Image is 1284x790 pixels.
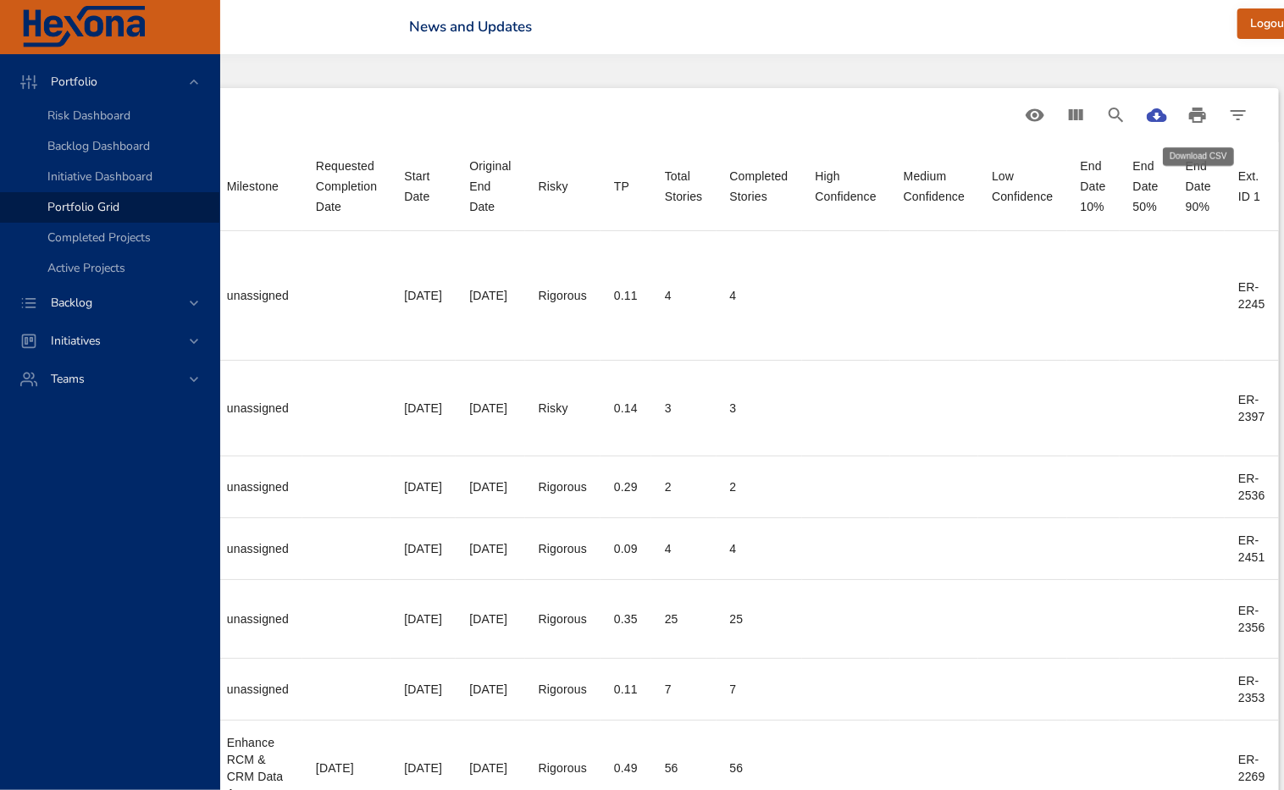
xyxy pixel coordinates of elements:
div: Sort [469,156,511,217]
div: Sort [227,176,279,196]
div: 0.49 [614,760,638,776]
div: [DATE] [469,540,511,557]
button: Filter Table [1218,95,1259,135]
div: 0.35 [614,610,638,627]
span: Initiatives [37,333,114,349]
div: 25 [665,610,703,627]
div: Ext. ID 1 [1238,166,1265,207]
div: Sort [904,166,965,207]
div: End Date 90% [1186,156,1211,217]
div: 4 [665,540,703,557]
div: TP [614,176,629,196]
div: 2 [665,478,703,495]
div: Sort [539,176,568,196]
div: [DATE] [469,478,511,495]
span: Active Projects [47,260,125,276]
div: Medium Confidence [904,166,965,207]
span: Backlog Dashboard [47,138,150,154]
div: ER-2269 [1238,751,1265,785]
div: Completed Stories [730,166,789,207]
div: ER-2451 [1238,532,1265,566]
div: [DATE] [404,478,442,495]
div: 0.14 [614,400,638,417]
div: 2 [730,478,789,495]
div: Sort [614,176,629,196]
div: [DATE] [404,681,442,698]
div: 56 [665,760,703,776]
div: unassigned [227,400,289,417]
div: Rigorous [539,610,587,627]
div: Rigorous [539,540,587,557]
div: ER-2397 [1238,391,1265,425]
div: Start Date [404,166,442,207]
div: unassigned [227,610,289,627]
div: Sort [816,166,877,207]
div: Sort [316,156,377,217]
div: Risky [539,176,568,196]
div: Risky [539,400,587,417]
div: High Confidence [816,166,877,207]
div: Milestone [227,176,279,196]
img: Hexona [20,6,147,48]
div: 7 [665,681,703,698]
button: Print [1177,95,1218,135]
div: unassigned [227,287,289,304]
div: ER-2353 [1238,672,1265,706]
div: 0.11 [614,681,638,698]
span: Portfolio [37,74,111,90]
div: unassigned [227,478,289,495]
span: Risky [539,176,587,196]
div: [DATE] [404,610,442,627]
div: End Date 10% [1081,156,1106,217]
div: Sort [1238,166,1265,207]
span: Total Stories [665,166,703,207]
div: Sort [665,166,703,207]
div: 3 [665,400,703,417]
span: Initiative Dashboard [47,168,152,185]
div: 4 [730,287,789,304]
div: Sort [730,166,789,207]
div: ER-2536 [1238,470,1265,504]
div: 25 [730,610,789,627]
div: ER-2245 [1238,279,1265,312]
span: Backlog [37,295,106,311]
span: Teams [37,371,98,387]
div: Requested Completion Date [316,156,377,217]
div: [DATE] [404,540,442,557]
div: [DATE] [469,760,511,776]
div: 0.09 [614,540,638,557]
div: 56 [730,760,789,776]
button: Search [1096,95,1137,135]
div: [DATE] [404,400,442,417]
div: [DATE] [404,760,442,776]
div: 4 [665,287,703,304]
div: unassigned [227,540,289,557]
div: Low Confidence [992,166,1053,207]
div: [DATE] [469,681,511,698]
div: Rigorous [539,681,587,698]
div: ER-2356 [1238,602,1265,636]
div: Rigorous [539,760,587,776]
div: unassigned [227,681,289,698]
div: Sort [404,166,442,207]
button: Standard Views [1015,95,1055,135]
div: [DATE] [469,287,511,304]
div: [DATE] [469,400,511,417]
span: Portfolio Grid [47,199,119,215]
div: Original End Date [469,156,511,217]
div: Rigorous [539,287,587,304]
div: Rigorous [539,478,587,495]
div: 4 [730,540,789,557]
div: [DATE] [404,287,442,304]
div: End Date 50% [1133,156,1159,217]
span: Completed Projects [47,229,151,246]
div: 3 [730,400,789,417]
button: Download CSV [1137,95,1177,135]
